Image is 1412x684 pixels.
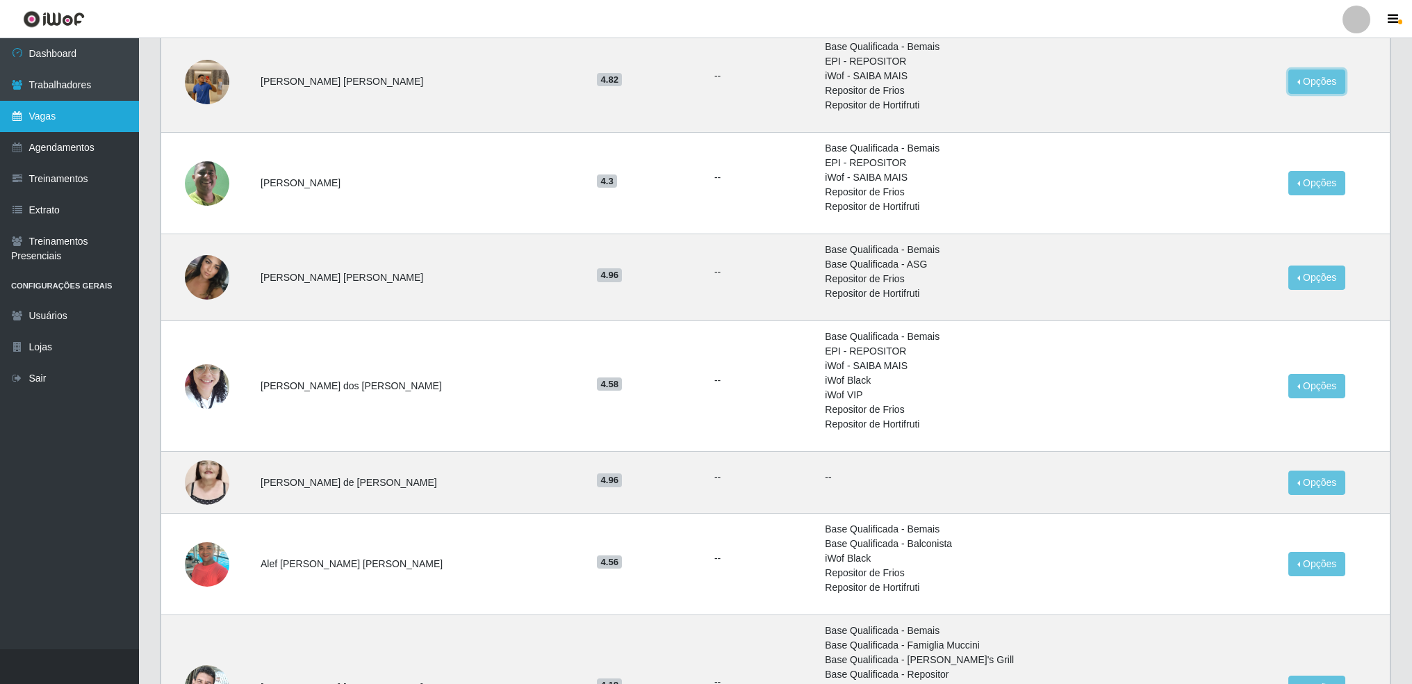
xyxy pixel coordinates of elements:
td: [PERSON_NAME] [PERSON_NAME] [252,234,589,321]
li: Repositor de Hortifruti [825,417,1114,432]
li: Base Qualificada - Famiglia Muccini [825,638,1114,653]
ul: -- [714,265,808,279]
li: Base Qualificada - Balconista [825,537,1114,551]
li: Base Qualificada - Bemais [825,329,1114,344]
li: Repositor de Hortifruti [825,199,1114,214]
span: 4.3 [597,174,617,188]
img: 1706231769491.jpeg [185,525,229,604]
li: Base Qualificada - ASG [825,257,1114,272]
ul: -- [714,170,808,185]
button: Opções [1288,70,1345,94]
button: Opções [1288,471,1345,495]
span: 4.56 [597,555,622,569]
img: 1722956017371.jpeg [185,60,229,104]
img: 1745854264697.jpeg [185,443,229,522]
span: 4.96 [597,473,622,487]
li: Base Qualificada - Bemais [825,243,1114,257]
td: [PERSON_NAME] [252,133,589,234]
img: CoreUI Logo [23,10,85,28]
ul: -- [714,470,808,484]
li: EPI - REPOSITOR [825,344,1114,359]
ul: -- [714,551,808,566]
td: [PERSON_NAME] dos [PERSON_NAME] [252,321,589,452]
ul: -- [714,373,808,388]
li: Base Qualificada - Repositor [825,667,1114,682]
button: Opções [1288,171,1345,195]
td: Alef [PERSON_NAME] [PERSON_NAME] [252,514,589,615]
img: 1708307679611.jpeg [185,247,229,307]
p: -- [825,470,1114,484]
button: Opções [1288,552,1345,576]
li: Repositor de Frios [825,83,1114,98]
li: Base Qualificada - Bemais [825,624,1114,638]
li: Repositor de Hortifruti [825,98,1114,113]
button: Opções [1288,266,1345,290]
span: 4.96 [597,268,622,282]
li: EPI - REPOSITOR [825,54,1114,69]
li: iWof - SAIBA MAIS [825,69,1114,83]
li: Repositor de Frios [825,185,1114,199]
li: Repositor de Hortifruti [825,580,1114,595]
li: iWof - SAIBA MAIS [825,170,1114,185]
li: Base Qualificada - Bemais [825,522,1114,537]
img: 1739952008601.jpeg [185,357,229,416]
li: EPI - REPOSITOR [825,156,1114,170]
li: iWof VIP [825,388,1114,402]
span: 4.58 [597,377,622,391]
li: Repositor de Hortifruti [825,286,1114,301]
li: Repositor de Frios [825,566,1114,580]
button: Opções [1288,374,1345,398]
li: Base Qualificada - [PERSON_NAME]'s Grill [825,653,1114,667]
img: 1722973845871.jpeg [185,133,229,232]
li: Repositor de Frios [825,272,1114,286]
li: Repositor de Frios [825,402,1114,417]
li: Base Qualificada - Bemais [825,141,1114,156]
li: iWof Black [825,373,1114,388]
td: [PERSON_NAME] de [PERSON_NAME] [252,452,589,514]
li: Base Qualificada - Bemais [825,40,1114,54]
td: [PERSON_NAME] [PERSON_NAME] [252,31,589,133]
li: iWof - SAIBA MAIS [825,359,1114,373]
span: 4.82 [597,73,622,87]
li: iWof Black [825,551,1114,566]
ul: -- [714,69,808,83]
